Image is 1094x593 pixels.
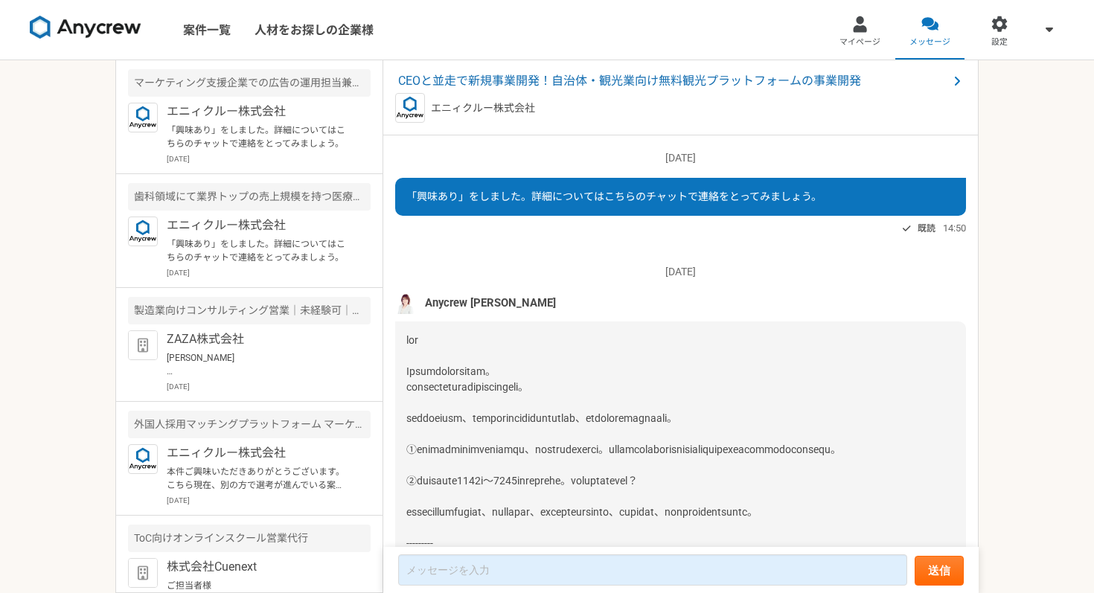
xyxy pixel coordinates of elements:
span: 14:50 [943,221,966,235]
p: 「興味あり」をしました。詳細についてはこちらのチャットで連絡をとってみましょう。 [167,124,351,150]
p: エニィクルー株式会社 [431,100,535,116]
p: エニィクルー株式会社 [167,444,351,462]
p: [DATE] [395,150,966,166]
p: 株式会社Cuenext [167,558,351,576]
img: default_org_logo-42cde973f59100197ec2c8e796e4974ac8490bb5b08a0eb061ff975e4574aa76.png [128,330,158,360]
img: %E5%90%8D%E7%A7%B0%E6%9C%AA%E8%A8%AD%E5%AE%9A%E3%81%AE%E3%83%87%E3%82%B6%E3%82%A4%E3%83%B3__3_.png [395,292,418,314]
p: ZAZA株式会社 [167,330,351,348]
p: エニィクルー株式会社 [167,103,351,121]
span: メッセージ [909,36,950,48]
p: エニィクルー株式会社 [167,217,351,234]
div: ToC向けオンラインスクール営業代行 [128,525,371,552]
img: logo_text_blue_01.png [128,444,158,474]
span: マイページ [839,36,880,48]
p: [DATE] [395,264,966,280]
p: [DATE] [167,495,371,506]
div: マーケティング支援企業での広告の運用担当兼フロント営業 [128,69,371,97]
span: 「興味あり」をしました。詳細についてはこちらのチャットで連絡をとってみましょう。 [406,190,822,202]
p: 「興味あり」をしました。詳細についてはこちらのチャットで連絡をとってみましょう。 [167,237,351,264]
img: logo_text_blue_01.png [128,217,158,246]
p: [PERSON_NAME] お世話になっております。 ZAZA株式会社の[PERSON_NAME]でございます。 先日は面談にて貴重なお時間をいただき、ありがとうございました。 社内で検討させて... [167,351,351,378]
img: logo_text_blue_01.png [395,93,425,123]
span: CEOと並走で新規事業開発！自治体・観光業向け無料観光プラットフォームの事業開発 [398,72,948,90]
p: [DATE] [167,381,371,392]
button: 送信 [915,556,964,586]
div: 歯科領域にて業界トップの売上規模を持つ医療法人 マーケティングアドバイザー [128,183,371,211]
p: [DATE] [167,153,371,164]
div: 製造業向けコンサルティング営業｜未経験可｜法人営業としてキャリアアップしたい方 [128,297,371,324]
p: 本件ご興味いただきありがとうございます。 こちら現在、別の方で選考が進んでいる案件となり、その方いかんでのご紹介となりそうです。 ご応募いただいた中ですみません。 別件などありましたらご紹介させ... [167,465,351,492]
img: logo_text_blue_01.png [128,103,158,132]
p: [DATE] [167,267,371,278]
img: 8DqYSo04kwAAAAASUVORK5CYII= [30,16,141,39]
span: Anycrew [PERSON_NAME] [425,295,556,311]
span: 設定 [991,36,1008,48]
span: 既読 [918,219,935,237]
div: 外国人採用マッチングプラットフォーム マーケティング責任者 [128,411,371,438]
img: default_org_logo-42cde973f59100197ec2c8e796e4974ac8490bb5b08a0eb061ff975e4574aa76.png [128,558,158,588]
